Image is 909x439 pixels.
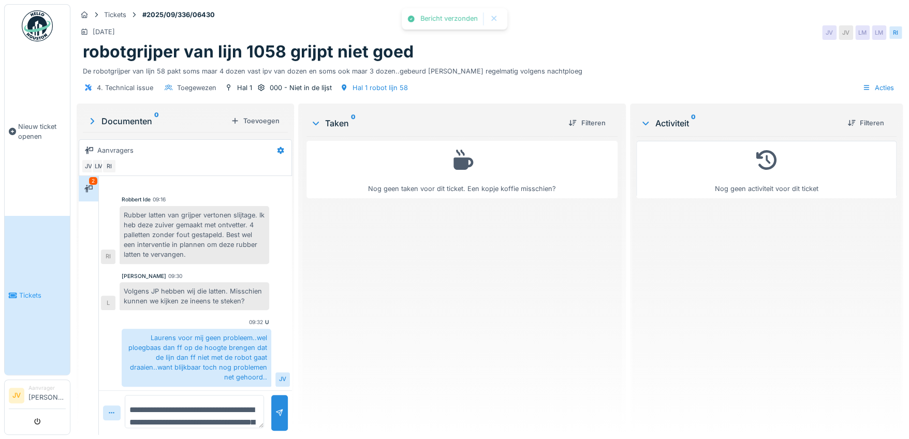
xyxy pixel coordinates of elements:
[153,196,166,203] div: 09:16
[237,83,252,93] div: Hal 1
[839,25,853,40] div: JV
[270,83,332,93] div: 000 - Niet in de lijst
[9,388,24,403] li: JV
[102,159,116,173] div: RI
[855,25,870,40] div: LM
[81,159,96,173] div: JV
[104,10,126,20] div: Tickets
[122,329,271,387] div: Laurens voor mij geen probleem..wel ploegbaas dan ff op de hoogte brengen dat de lijn dan ff niet...
[888,25,903,40] div: RI
[858,80,899,95] div: Acties
[83,42,414,62] h1: robotgrijper van lijn 1058 grijpt niet goed
[351,117,356,129] sup: 0
[313,145,611,194] div: Nog geen taken voor dit ticket. Een kopje koffie misschien?
[97,83,153,93] div: 4. Technical issue
[122,196,151,203] div: Robbert Ide
[311,117,561,129] div: Taken
[249,318,263,326] div: 09:32
[872,25,886,40] div: LM
[101,250,115,264] div: RI
[227,114,284,128] div: Toevoegen
[822,25,837,40] div: JV
[87,115,227,127] div: Documenten
[265,318,269,326] div: U
[9,384,66,409] a: JV Aanvrager[PERSON_NAME]
[28,384,66,392] div: Aanvrager
[101,296,115,310] div: L
[154,115,159,127] sup: 0
[640,117,839,129] div: Activiteit
[275,372,290,387] div: JV
[843,116,888,130] div: Filteren
[122,272,166,280] div: [PERSON_NAME]
[19,290,66,300] span: Tickets
[92,159,106,173] div: LM
[93,27,115,37] div: [DATE]
[353,83,408,93] div: Hal 1 robot lijn 58
[97,145,134,155] div: Aanvragers
[89,177,97,185] div: 2
[564,116,609,130] div: Filteren
[28,384,66,406] li: [PERSON_NAME]
[5,47,70,216] a: Nieuw ticket openen
[22,10,53,41] img: Badge_color-CXgf-gQk.svg
[643,145,890,194] div: Nog geen activiteit voor dit ticket
[420,14,478,23] div: Bericht verzonden
[5,216,70,375] a: Tickets
[138,10,219,20] strong: #2025/09/336/06430
[168,272,182,280] div: 09:30
[83,62,897,76] div: De robotgrijper van lijn 58 pakt soms maar 4 dozen vast ipv van dozen en soms ook maar 3 dozen..g...
[177,83,216,93] div: Toegewezen
[120,206,269,264] div: Rubber latten van grijper vertonen slijtage. Ik heb deze zuiver gemaakt met ontvetter. 4 pallette...
[18,122,66,141] span: Nieuw ticket openen
[691,117,695,129] sup: 0
[120,282,269,310] div: Volgens JP hebben wij die latten. Misschien kunnen we kijken ze ineens te steken?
